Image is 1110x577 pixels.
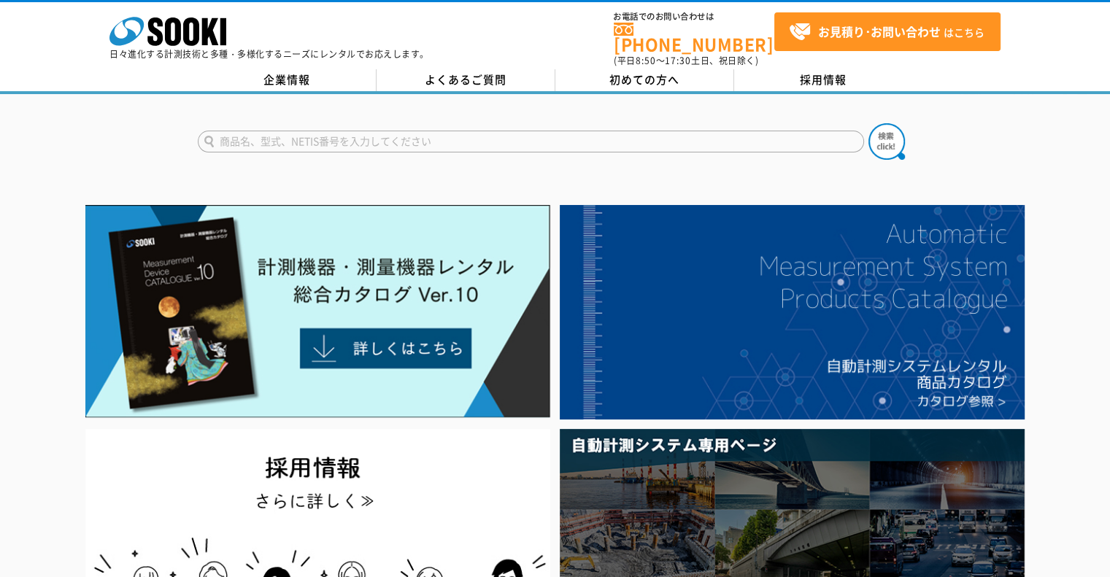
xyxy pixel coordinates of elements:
img: btn_search.png [868,123,905,160]
a: よくあるご質問 [377,69,555,91]
span: はこちら [789,21,984,43]
p: 日々進化する計測技術と多種・多様化するニーズにレンタルでお応えします。 [109,50,429,58]
input: 商品名、型式、NETIS番号を入力してください [198,131,864,152]
img: Catalog Ver10 [85,205,550,418]
a: 企業情報 [198,69,377,91]
span: 初めての方へ [609,71,679,88]
strong: お見積り･お問い合わせ [818,23,941,40]
a: [PHONE_NUMBER] [614,23,774,53]
span: 8:50 [636,54,656,67]
a: 採用情報 [734,69,913,91]
span: (平日 ～ 土日、祝日除く) [614,54,758,67]
a: お見積り･お問い合わせはこちら [774,12,1001,51]
a: 初めての方へ [555,69,734,91]
span: 17:30 [665,54,691,67]
span: お電話でのお問い合わせは [614,12,774,21]
img: 自動計測システムカタログ [560,205,1025,419]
